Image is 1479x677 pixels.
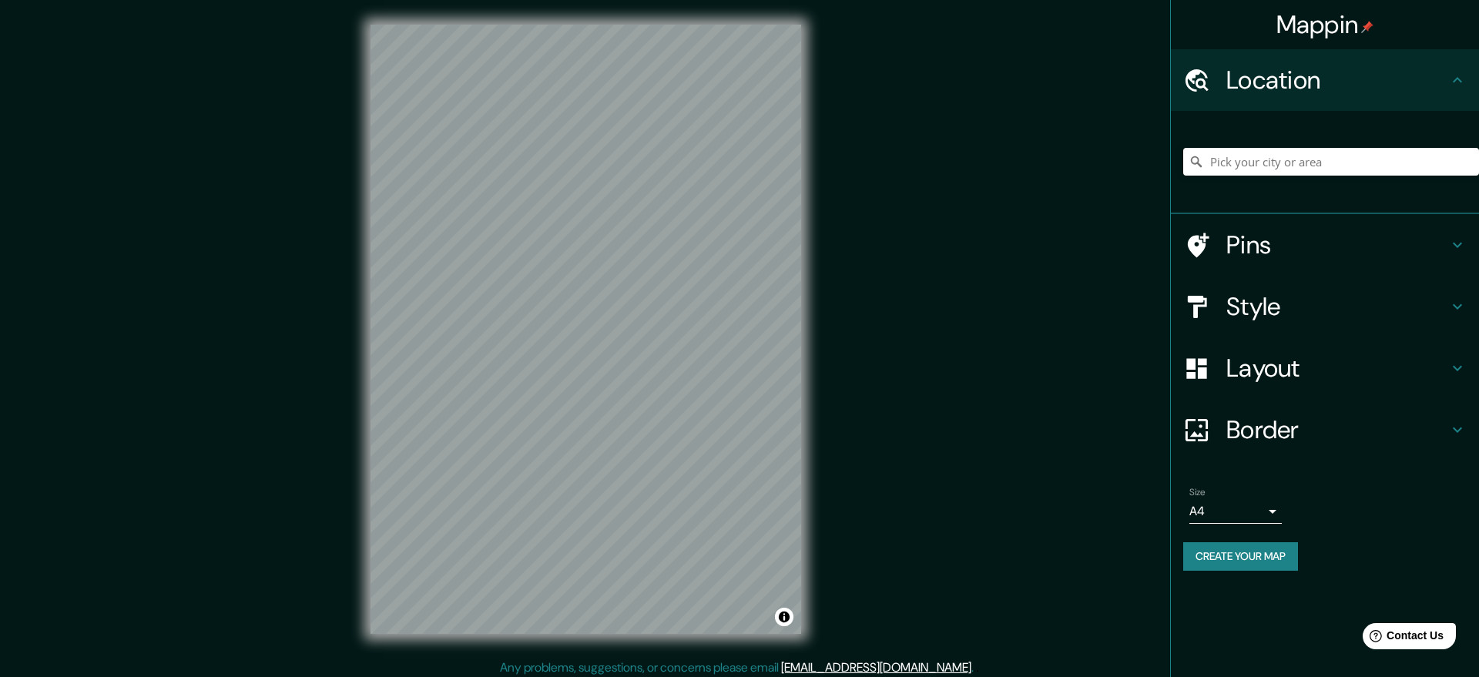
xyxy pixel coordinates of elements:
img: pin-icon.png [1361,21,1373,33]
h4: Style [1226,291,1448,322]
div: . [974,659,976,677]
h4: Mappin [1276,9,1374,40]
div: Style [1171,276,1479,337]
div: Border [1171,399,1479,461]
a: [EMAIL_ADDRESS][DOMAIN_NAME] [781,659,971,675]
div: A4 [1189,499,1282,524]
div: Layout [1171,337,1479,399]
input: Pick your city or area [1183,148,1479,176]
div: Pins [1171,214,1479,276]
h4: Location [1226,65,1448,96]
h4: Border [1226,414,1448,445]
iframe: Help widget launcher [1342,617,1462,660]
div: . [976,659,979,677]
h4: Layout [1226,353,1448,384]
button: Toggle attribution [775,608,793,626]
canvas: Map [371,25,801,634]
p: Any problems, suggestions, or concerns please email . [500,659,974,677]
label: Size [1189,486,1206,499]
div: Location [1171,49,1479,111]
h4: Pins [1226,230,1448,260]
button: Create your map [1183,542,1298,571]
